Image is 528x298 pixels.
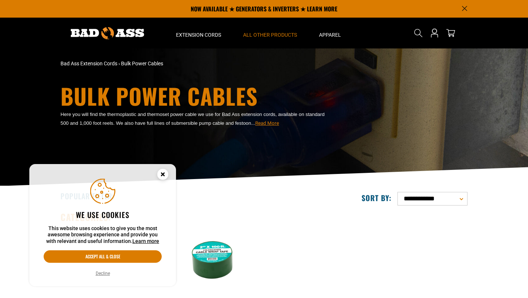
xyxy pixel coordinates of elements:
[308,18,352,48] summary: Apparel
[165,18,232,48] summary: Extension Cords
[44,250,162,263] button: Accept all & close
[60,61,117,66] a: Bad Ass Extension Cords
[29,164,176,287] aside: Cookie Consent
[71,27,144,39] img: Bad Ass Extension Cords
[60,60,328,68] nav: breadcrumbs
[44,210,162,219] h2: We use cookies
[243,32,297,38] span: All Other Products
[362,193,392,203] label: Sort by:
[319,32,341,38] span: Apparel
[60,85,328,107] h1: Bulk Power Cables
[118,61,120,66] span: ›
[93,270,112,277] button: Decline
[132,238,159,244] a: Learn more
[232,18,308,48] summary: All Other Products
[176,32,221,38] span: Extension Cords
[60,112,324,126] span: Here you will find the thermoplastic and thermoset power cable we use for Bad Ass extension cords...
[121,61,163,66] span: Bulk Power Cables
[255,120,279,126] span: Read More
[412,27,424,39] summary: Search
[44,225,162,245] p: This website uses cookies to give you the most awesome browsing experience and provide you with r...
